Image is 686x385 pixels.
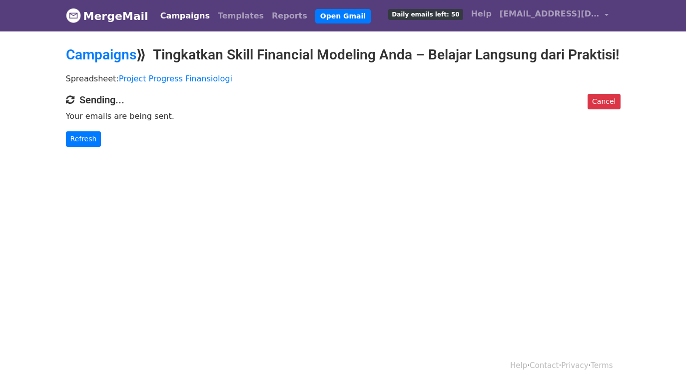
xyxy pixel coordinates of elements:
a: Project Progress Finansiologi [119,74,232,83]
span: Daily emails left: 50 [388,9,463,20]
a: [EMAIL_ADDRESS][DOMAIN_NAME] [496,4,613,27]
a: MergeMail [66,5,148,26]
a: Privacy [561,361,588,370]
a: Help [467,4,496,24]
a: Terms [591,361,613,370]
span: [EMAIL_ADDRESS][DOMAIN_NAME] [500,8,600,20]
a: Contact [530,361,559,370]
a: Help [510,361,527,370]
h4: Sending... [66,94,621,106]
a: Templates [214,6,268,26]
p: Spreadsheet: [66,73,621,84]
a: Refresh [66,131,101,147]
a: Reports [268,6,311,26]
a: Open Gmail [315,9,371,23]
a: Daily emails left: 50 [384,4,467,24]
img: MergeMail logo [66,8,81,23]
a: Campaigns [66,46,136,63]
a: Cancel [588,94,620,109]
h2: ⟫ Tingkatkan Skill Financial Modeling Anda – Belajar Langsung dari Praktisi! [66,46,621,63]
p: Your emails are being sent. [66,111,621,121]
a: Campaigns [156,6,214,26]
